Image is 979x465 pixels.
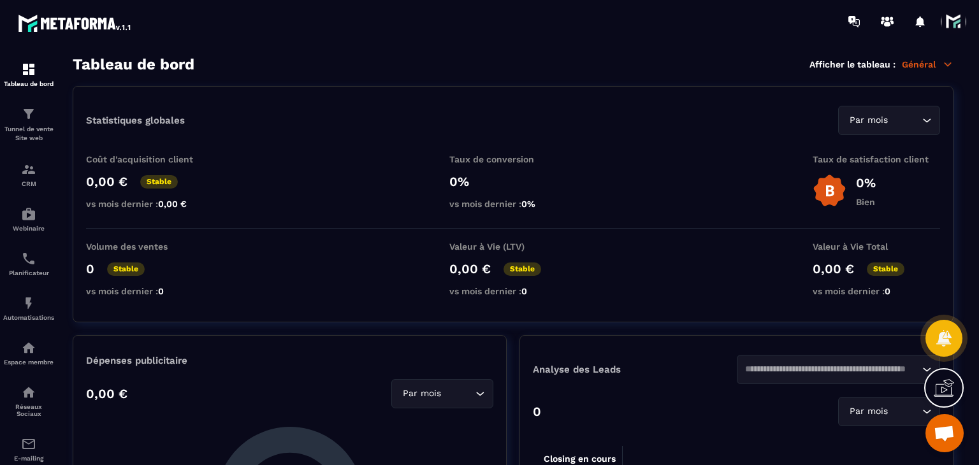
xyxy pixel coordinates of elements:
[86,174,127,189] p: 0,00 €
[3,331,54,375] a: automationsautomationsEspace membre
[73,55,194,73] h3: Tableau de bord
[3,52,54,97] a: formationformationTableau de bord
[885,286,890,296] span: 0
[3,455,54,462] p: E-mailing
[3,403,54,417] p: Réseaux Sociaux
[504,262,541,276] p: Stable
[846,113,890,127] span: Par mois
[449,154,577,164] p: Taux de conversion
[521,199,535,209] span: 0%
[3,152,54,197] a: formationformationCRM
[400,387,444,401] span: Par mois
[86,261,94,276] p: 0
[544,454,616,464] tspan: Closing en cours
[86,355,493,366] p: Dépenses publicitaire
[444,387,472,401] input: Search for option
[21,296,36,311] img: automations
[21,62,36,77] img: formation
[737,355,941,384] div: Search for option
[890,404,919,418] input: Search for option
[838,106,940,135] div: Search for option
[813,286,940,296] p: vs mois dernier :
[21,162,36,177] img: formation
[3,241,54,286] a: schedulerschedulerPlanificateur
[449,174,577,189] p: 0%
[3,125,54,143] p: Tunnel de vente Site web
[21,340,36,355] img: automations
[158,286,164,296] span: 0
[856,197,876,207] p: Bien
[3,269,54,276] p: Planificateur
[140,175,178,189] p: Stable
[3,375,54,427] a: social-networksocial-networkRéseaux Sociaux
[890,113,919,127] input: Search for option
[391,379,493,408] div: Search for option
[813,261,854,276] p: 0,00 €
[813,174,846,208] img: b-badge-o.b3b20ee6.svg
[86,241,214,252] p: Volume des ventes
[86,286,214,296] p: vs mois dernier :
[21,385,36,400] img: social-network
[856,175,876,190] p: 0%
[3,286,54,331] a: automationsautomationsAutomatisations
[3,197,54,241] a: automationsautomationsWebinaire
[809,59,896,69] p: Afficher le tableau :
[21,436,36,452] img: email
[3,80,54,87] p: Tableau de bord
[3,314,54,321] p: Automatisations
[902,59,954,70] p: Général
[18,11,133,34] img: logo
[925,414,964,452] a: Ouvrir le chat
[107,262,145,276] p: Stable
[3,225,54,232] p: Webinaire
[745,362,920,376] input: Search for option
[813,154,940,164] p: Taux de satisfaction client
[158,199,187,209] span: 0,00 €
[449,199,577,209] p: vs mois dernier :
[533,404,541,419] p: 0
[813,241,940,252] p: Valeur à Vie Total
[449,261,491,276] p: 0,00 €
[846,404,890,418] span: Par mois
[86,115,185,126] p: Statistiques globales
[86,199,214,209] p: vs mois dernier :
[3,180,54,187] p: CRM
[21,206,36,222] img: automations
[533,364,737,375] p: Analyse des Leads
[86,154,214,164] p: Coût d'acquisition client
[3,97,54,152] a: formationformationTunnel de vente Site web
[21,106,36,122] img: formation
[867,262,904,276] p: Stable
[449,286,577,296] p: vs mois dernier :
[86,386,127,401] p: 0,00 €
[521,286,527,296] span: 0
[21,251,36,266] img: scheduler
[3,359,54,366] p: Espace membre
[449,241,577,252] p: Valeur à Vie (LTV)
[838,397,940,426] div: Search for option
